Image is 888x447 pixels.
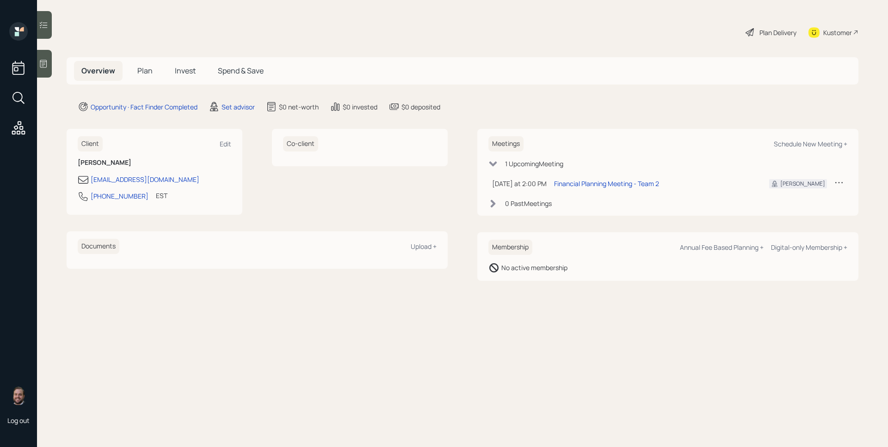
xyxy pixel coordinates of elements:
h6: Meetings [488,136,524,151]
img: james-distasi-headshot.png [9,387,28,405]
div: Financial Planning Meeting - Team 2 [554,179,659,188]
div: [PERSON_NAME] [780,180,825,188]
h6: Client [78,136,103,151]
div: Log out [7,416,30,425]
h6: Membership [488,240,532,255]
h6: Co-client [283,136,318,151]
div: Upload + [411,242,437,251]
div: No active membership [501,263,567,272]
div: Schedule New Meeting + [774,139,847,148]
div: Digital-only Membership + [771,243,847,252]
span: Invest [175,66,196,76]
div: 0 Past Meeting s [505,199,552,208]
div: Annual Fee Based Planning + [680,243,764,252]
div: Opportunity · Fact Finder Completed [91,102,197,112]
span: Plan [137,66,153,76]
div: Edit [220,139,231,148]
div: [PHONE_NUMBER] [91,191,148,201]
div: [DATE] at 2:00 PM [492,179,547,188]
h6: Documents [78,239,119,254]
div: $0 invested [343,102,377,112]
div: $0 net-worth [279,102,319,112]
div: EST [156,191,167,200]
span: Overview [81,66,115,76]
div: [EMAIL_ADDRESS][DOMAIN_NAME] [91,175,199,184]
div: $0 deposited [401,102,440,112]
span: Spend & Save [218,66,264,76]
h6: [PERSON_NAME] [78,159,231,167]
div: Set advisor [222,102,255,112]
div: Plan Delivery [759,28,796,37]
div: 1 Upcoming Meeting [505,159,563,169]
div: Kustomer [823,28,852,37]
